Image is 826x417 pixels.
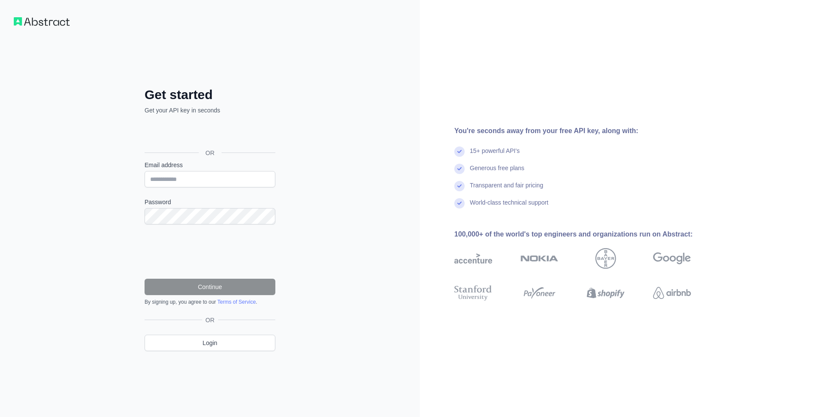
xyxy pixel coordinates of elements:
[653,248,691,269] img: google
[454,283,492,302] img: stanford university
[587,283,625,302] img: shopify
[595,248,616,269] img: bayer
[454,181,465,191] img: check mark
[145,198,275,206] label: Password
[145,279,275,295] button: Continue
[14,17,70,26] img: Workflow
[454,198,465,208] img: check mark
[145,299,275,305] div: By signing up, you agree to our .
[454,146,465,157] img: check mark
[199,149,222,157] span: OR
[145,106,275,115] p: Get your API key in seconds
[470,146,520,164] div: 15+ powerful API's
[145,335,275,351] a: Login
[454,126,718,136] div: You're seconds away from your free API key, along with:
[454,248,492,269] img: accenture
[145,87,275,103] h2: Get started
[653,283,691,302] img: airbnb
[145,161,275,169] label: Email address
[470,164,524,181] div: Generous free plans
[140,124,278,143] iframe: Bouton "Se connecter avec Google"
[454,164,465,174] img: check mark
[454,229,718,240] div: 100,000+ of the world's top engineers and organizations run on Abstract:
[145,235,275,268] iframe: reCAPTCHA
[521,283,558,302] img: payoneer
[470,198,549,215] div: World-class technical support
[202,316,218,324] span: OR
[521,248,558,269] img: nokia
[217,299,256,305] a: Terms of Service
[470,181,543,198] div: Transparent and fair pricing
